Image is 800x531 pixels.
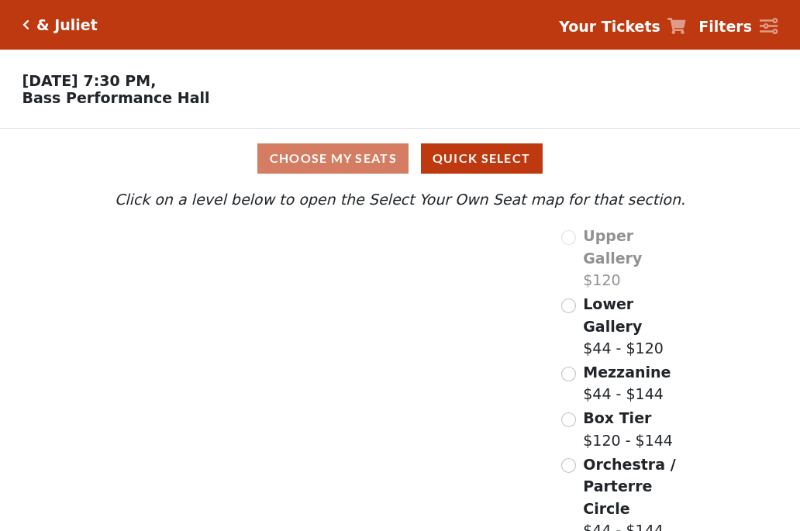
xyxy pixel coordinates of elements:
[583,456,675,517] span: Orchestra / Parterre Circle
[583,407,673,451] label: $120 - $144
[698,16,778,38] a: Filters
[583,227,642,267] span: Upper Gallery
[583,225,689,291] label: $120
[559,16,686,38] a: Your Tickets
[421,143,543,174] button: Quick Select
[187,233,364,275] path: Upper Gallery - Seats Available: 0
[583,409,651,426] span: Box Tier
[583,364,671,381] span: Mezzanine
[22,19,29,30] a: Click here to go back to filters
[583,361,671,405] label: $44 - $144
[111,188,689,211] p: Click on a level below to open the Select Your Own Seat map for that section.
[201,267,388,326] path: Lower Gallery - Seats Available: 165
[583,295,642,335] span: Lower Gallery
[583,293,689,360] label: $44 - $120
[36,16,98,34] h5: & Juliet
[559,18,660,35] strong: Your Tickets
[284,380,464,488] path: Orchestra / Parterre Circle - Seats Available: 36
[698,18,752,35] strong: Filters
